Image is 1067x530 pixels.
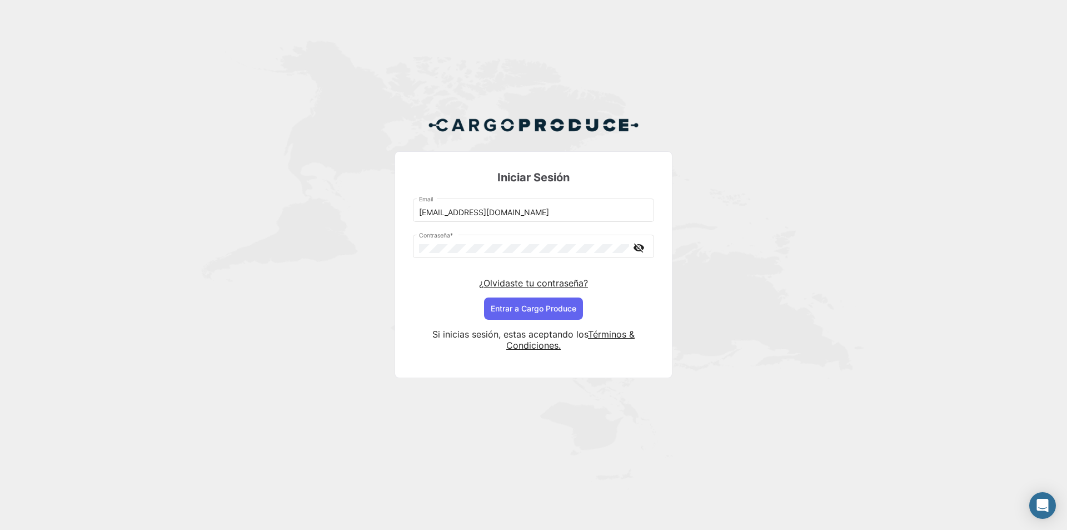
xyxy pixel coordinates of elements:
[484,298,583,320] button: Entrar a Cargo Produce
[428,112,639,138] img: Cargo Produce Logo
[479,278,588,289] a: ¿Olvidaste tu contraseña?
[1029,492,1056,519] div: Abrir Intercom Messenger
[432,329,588,340] span: Si inicias sesión, estas aceptando los
[506,329,635,351] a: Términos & Condiciones.
[419,208,649,217] input: Email
[413,170,654,185] h3: Iniciar Sesión
[632,241,645,255] mat-icon: visibility_off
